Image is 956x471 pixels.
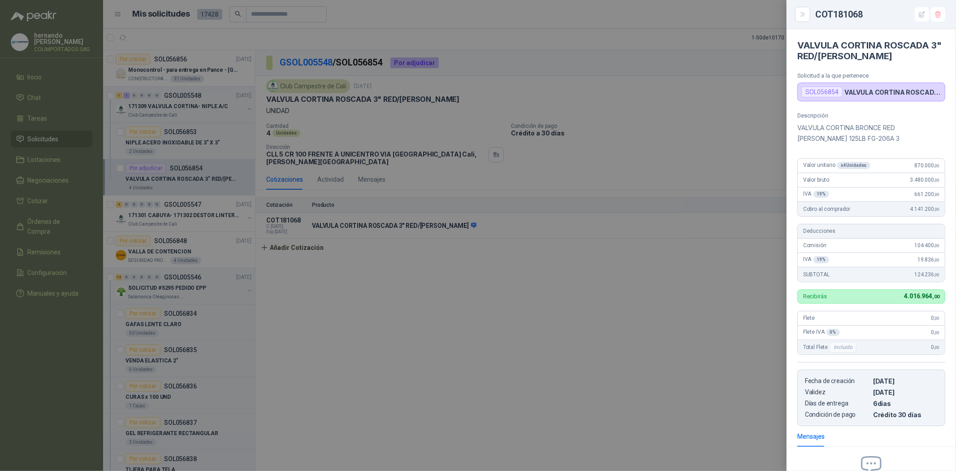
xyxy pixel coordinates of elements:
span: IVA [803,191,829,198]
span: Deducciones [803,228,835,234]
p: Validez [805,388,869,396]
span: ,00 [934,330,939,335]
p: Recibirás [803,293,827,299]
p: Condición de pago [805,411,869,419]
span: ,00 [934,345,939,350]
p: Días de entrega [805,400,869,407]
span: 3.480.000 [910,177,939,183]
div: COT181068 [815,7,945,22]
span: Valor bruto [803,177,829,183]
span: ,00 [932,294,939,300]
span: ,00 [934,178,939,183]
p: [DATE] [873,388,938,396]
span: 0 [931,344,939,350]
p: Fecha de creación [805,377,869,385]
span: ,00 [934,192,939,197]
span: 4.141.200 [910,206,939,212]
span: ,00 [934,207,939,212]
span: Cobro al comprador [803,206,850,212]
span: 0 [931,329,939,336]
p: Crédito 30 días [873,411,938,419]
p: VALVULA CORTINA ROSCADA 3" RED/[PERSON_NAME] [844,88,941,96]
div: 19 % [813,256,830,263]
span: IVA [803,256,829,263]
span: ,00 [934,243,939,248]
span: 661.200 [914,191,939,197]
span: 4.016.964 [904,292,939,300]
span: ,00 [934,257,939,262]
span: 104.400 [914,242,939,249]
span: Flete [803,315,815,321]
p: Descripción [797,112,945,119]
h4: VALVULA CORTINA ROSCADA 3" RED/[PERSON_NAME] [797,40,945,61]
span: ,00 [934,272,939,277]
span: Total Flete [803,342,858,353]
span: SUBTOTAL [803,271,830,278]
div: 0 % [826,329,840,336]
span: ,00 [934,163,939,168]
span: Comisión [803,242,826,249]
span: Flete IVA [803,329,840,336]
span: 0 [931,315,939,321]
span: 870.000 [914,162,939,169]
span: 124.236 [914,271,939,278]
p: Solicitud a la que pertenece [797,72,945,79]
span: 19.836 [917,257,939,263]
p: VALVULA CORTINA BRONCE RED [PERSON_NAME] 125LB FG-206A 3 [797,122,945,144]
div: SOL056854 [801,87,843,97]
div: Incluido [830,342,857,353]
button: Close [797,9,808,20]
div: 19 % [813,191,830,198]
div: x 4 Unidades [837,162,870,169]
div: Mensajes [797,432,825,441]
span: Valor unitario [803,162,870,169]
p: 6 dias [873,400,938,407]
span: ,00 [934,316,939,321]
p: [DATE] [873,377,938,385]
